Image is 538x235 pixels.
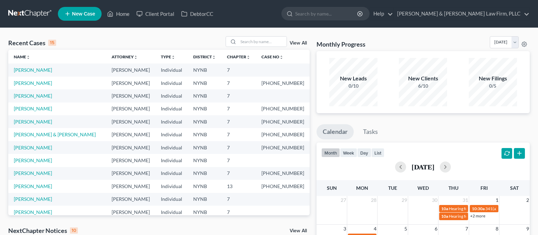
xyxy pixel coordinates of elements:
td: [PERSON_NAME] [106,206,155,218]
td: 7 [221,128,256,141]
td: [PHONE_NUMBER] [256,128,310,141]
td: [PHONE_NUMBER] [256,115,310,128]
td: Individual [155,63,188,76]
td: Individual [155,180,188,193]
span: Hearing for [PERSON_NAME] [449,214,503,219]
span: Sat [510,185,519,191]
td: [PHONE_NUMBER] [256,77,310,89]
td: NYNB [188,154,221,167]
td: [PHONE_NUMBER] [256,102,310,115]
h2: [DATE] [412,163,434,170]
div: New Filings [469,75,517,82]
td: [PERSON_NAME] [106,63,155,76]
td: Individual [155,115,188,128]
td: [PERSON_NAME] [106,141,155,154]
span: Hearing for [PERSON_NAME]. [449,206,504,211]
i: unfold_more [246,55,250,59]
td: [PERSON_NAME] [106,154,155,167]
iframe: Intercom live chat [515,212,531,228]
button: day [357,148,371,157]
span: 10a [441,206,448,211]
div: New Clients [399,75,447,82]
td: 7 [221,193,256,206]
td: NYNB [188,193,221,206]
a: View All [290,41,307,46]
td: 7 [221,77,256,89]
td: [PERSON_NAME] [106,115,155,128]
a: Case Nounfold_more [261,54,283,59]
a: [PERSON_NAME] [14,196,52,202]
a: Nameunfold_more [14,54,30,59]
button: month [321,148,340,157]
input: Search by name... [238,37,287,47]
div: Recent Cases [8,39,56,47]
span: 9 [526,225,530,233]
a: Districtunfold_more [193,54,216,59]
i: unfold_more [212,55,216,59]
a: Client Portal [133,8,178,20]
td: [PHONE_NUMBER] [256,141,310,154]
td: 7 [221,154,256,167]
a: [PERSON_NAME] [14,209,52,215]
span: New Case [72,11,95,17]
td: 7 [221,167,256,180]
a: Attorneyunfold_more [112,54,138,59]
span: 7 [465,225,469,233]
td: NYNB [188,180,221,193]
div: New Leads [329,75,377,82]
a: Home [104,8,133,20]
a: View All [290,228,307,233]
td: Individual [155,141,188,154]
span: 10a [441,214,448,219]
td: NYNB [188,89,221,102]
a: [PERSON_NAME] [14,93,52,99]
a: [PERSON_NAME] [14,170,52,176]
td: Individual [155,193,188,206]
span: Wed [417,185,429,191]
a: [PERSON_NAME] & [PERSON_NAME] [14,131,96,137]
div: 15 [48,40,56,46]
span: 29 [401,196,408,204]
span: Sun [327,185,337,191]
td: 7 [221,63,256,76]
button: list [371,148,384,157]
button: week [340,148,357,157]
td: [PERSON_NAME] [106,167,155,180]
input: Search by name... [295,7,358,20]
h3: Monthly Progress [317,40,365,48]
span: 5 [404,225,408,233]
div: 10 [70,227,78,234]
td: Individual [155,206,188,218]
a: Help [370,8,393,20]
td: [PERSON_NAME] [106,193,155,206]
span: 27 [340,196,347,204]
td: NYNB [188,128,221,141]
td: 13 [221,180,256,193]
a: [PERSON_NAME] [14,183,52,189]
td: [PHONE_NUMBER] [256,167,310,180]
td: NYNB [188,77,221,89]
span: Fri [480,185,488,191]
td: NYNB [188,63,221,76]
div: 0/5 [469,82,517,89]
i: unfold_more [26,55,30,59]
span: 4 [373,225,377,233]
td: Individual [155,77,188,89]
td: [PERSON_NAME] [106,102,155,115]
td: NYNB [188,102,221,115]
td: NYNB [188,141,221,154]
td: Individual [155,102,188,115]
span: 28 [370,196,377,204]
i: unfold_more [171,55,175,59]
td: NYNB [188,167,221,180]
a: [PERSON_NAME] [14,67,52,73]
td: [PERSON_NAME] [106,128,155,141]
td: NYNB [188,206,221,218]
a: DebtorCC [178,8,217,20]
a: [PERSON_NAME] [14,80,52,86]
a: +2 more [470,213,485,218]
td: Individual [155,128,188,141]
td: Individual [155,154,188,167]
span: Tue [388,185,397,191]
i: unfold_more [134,55,138,59]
